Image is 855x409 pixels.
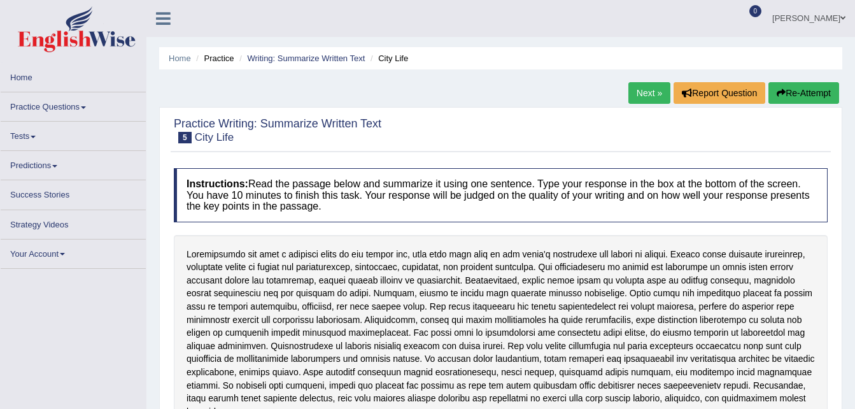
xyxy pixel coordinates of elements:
a: Tests [1,122,146,147]
a: Next » [628,82,670,104]
a: Strategy Videos [1,210,146,235]
a: Your Account [1,240,146,264]
small: City Life [195,131,234,143]
a: Success Stories [1,180,146,205]
span: 0 [749,5,762,17]
a: Home [169,54,191,63]
a: Practice Questions [1,92,146,117]
a: Home [1,63,146,88]
span: 5 [178,132,192,143]
a: Writing: Summarize Written Text [247,54,365,63]
li: City Life [367,52,408,64]
h4: Read the passage below and summarize it using one sentence. Type your response in the box at the ... [174,168,828,222]
button: Report Question [674,82,765,104]
button: Re-Attempt [768,82,839,104]
b: Instructions: [187,178,248,189]
a: Predictions [1,151,146,176]
h2: Practice Writing: Summarize Written Text [174,118,381,143]
li: Practice [193,52,234,64]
